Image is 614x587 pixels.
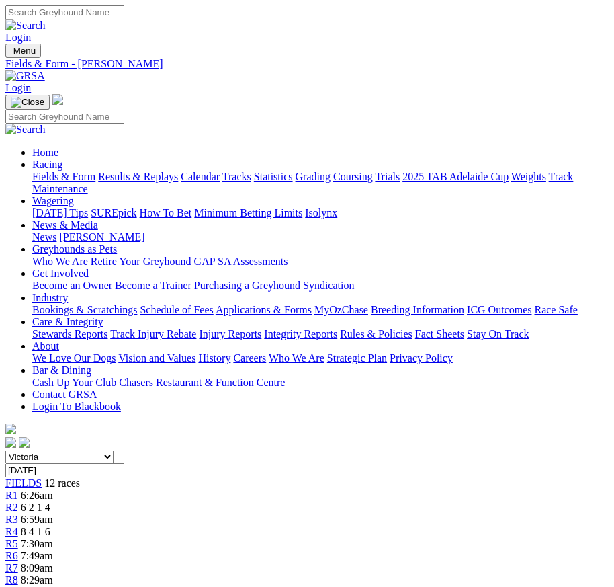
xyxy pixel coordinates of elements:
[5,538,18,549] a: R5
[32,243,117,255] a: Greyhounds as Pets
[32,256,88,267] a: Who We Are
[199,328,261,340] a: Injury Reports
[118,352,195,364] a: Vision and Values
[32,280,112,291] a: Become an Owner
[98,171,178,182] a: Results & Replays
[19,437,30,448] img: twitter.svg
[511,171,546,182] a: Weights
[32,352,609,364] div: About
[32,207,609,219] div: Wagering
[5,514,18,525] a: R3
[5,95,50,110] button: Toggle navigation
[32,389,97,400] a: Contact GRSA
[32,231,609,243] div: News & Media
[194,207,302,219] a: Minimum Betting Limits
[21,514,53,525] span: 6:59am
[32,328,107,340] a: Stewards Reports
[32,377,116,388] a: Cash Up Your Club
[296,171,331,182] a: Grading
[5,32,31,43] a: Login
[52,94,63,105] img: logo-grsa-white.png
[32,171,609,195] div: Racing
[32,316,103,327] a: Care & Integrity
[21,574,53,586] span: 8:29am
[32,328,609,340] div: Care & Integrity
[415,328,464,340] a: Fact Sheets
[32,207,88,219] a: [DATE] Tips
[140,207,192,219] a: How To Bet
[314,304,368,315] a: MyOzChase
[32,219,98,231] a: News & Media
[32,280,609,292] div: Get Involved
[115,280,191,291] a: Become a Trainer
[269,352,324,364] a: Who We Are
[216,304,312,315] a: Applications & Forms
[5,477,42,489] a: FIELDS
[32,195,74,206] a: Wagering
[32,231,56,243] a: News
[305,207,337,219] a: Isolynx
[194,256,288,267] a: GAP SA Assessments
[467,328,529,340] a: Stay On Track
[233,352,266,364] a: Careers
[5,437,16,448] img: facebook.svg
[5,124,46,136] img: Search
[32,268,89,279] a: Get Involved
[5,5,124,19] input: Search
[32,364,91,376] a: Bar & Dining
[32,401,121,412] a: Login To Blackbook
[467,304,531,315] a: ICG Outcomes
[21,562,53,574] span: 8:09am
[371,304,464,315] a: Breeding Information
[5,574,18,586] a: R8
[5,82,31,93] a: Login
[5,550,18,561] a: R6
[32,159,62,170] a: Racing
[181,171,220,182] a: Calendar
[198,352,230,364] a: History
[254,171,293,182] a: Statistics
[21,538,53,549] span: 7:30am
[5,110,124,124] input: Search
[32,340,59,352] a: About
[5,44,41,58] button: Toggle navigation
[5,58,609,70] a: Fields & Form - [PERSON_NAME]
[21,550,53,561] span: 7:49am
[264,328,337,340] a: Integrity Reports
[303,280,354,291] a: Syndication
[333,171,373,182] a: Coursing
[32,171,573,194] a: Track Maintenance
[119,377,285,388] a: Chasers Restaurant & Function Centre
[59,231,144,243] a: [PERSON_NAME]
[5,424,16,434] img: logo-grsa-white.png
[5,526,18,537] a: R4
[32,377,609,389] div: Bar & Dining
[5,562,18,574] a: R7
[327,352,387,364] a: Strategic Plan
[21,502,50,513] span: 6 2 1 4
[44,477,80,489] span: 12 races
[32,304,137,315] a: Bookings & Scratchings
[21,526,50,537] span: 8 4 1 6
[13,46,36,56] span: Menu
[110,328,196,340] a: Track Injury Rebate
[11,97,44,108] img: Close
[32,256,609,268] div: Greyhounds as Pets
[534,304,577,315] a: Race Safe
[32,147,58,158] a: Home
[5,490,18,501] a: R1
[222,171,251,182] a: Tracks
[21,490,53,501] span: 6:26am
[5,502,18,513] a: R2
[32,171,95,182] a: Fields & Form
[5,70,45,82] img: GRSA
